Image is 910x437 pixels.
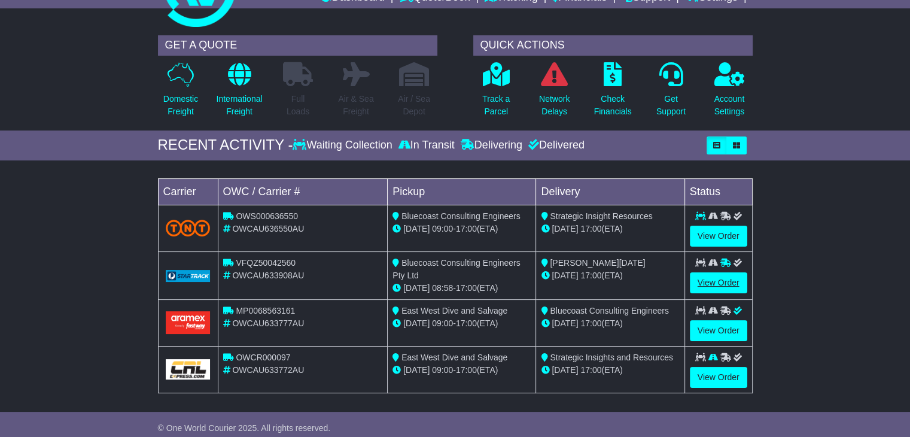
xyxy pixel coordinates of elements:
[432,365,453,375] span: 09:00
[392,364,531,377] div: - (ETA)
[392,282,531,295] div: - (ETA)
[432,224,453,233] span: 09:00
[158,136,293,154] div: RECENT ACTIVITY -
[552,318,578,328] span: [DATE]
[580,271,601,280] span: 17:00
[538,62,570,125] a: NetworkDelays
[539,93,570,118] p: Network Delays
[158,423,331,433] span: © One World Courier 2025. All rights reserved.
[166,220,211,236] img: TNT_Domestic.png
[158,418,753,435] div: FROM OUR SUPPORT
[398,93,430,118] p: Air / Sea Depot
[456,283,477,293] span: 17:00
[166,311,211,333] img: Aramex.png
[552,271,578,280] span: [DATE]
[550,353,672,362] span: Strategic Insights and Resources
[166,270,211,282] img: GetCarrierServiceLogo
[401,306,507,315] span: East West Dive and Salvage
[215,62,263,125] a: InternationalFreight
[388,178,536,205] td: Pickup
[166,359,211,380] img: GetCarrierServiceLogo
[552,365,578,375] span: [DATE]
[403,283,430,293] span: [DATE]
[541,364,679,377] div: (ETA)
[580,365,601,375] span: 17:00
[232,271,304,280] span: OWCAU633908AU
[580,224,601,233] span: 17:00
[550,211,652,221] span: Strategic Insight Resources
[236,306,295,315] span: MP0068563161
[482,93,510,118] p: Track a Parcel
[338,93,373,118] p: Air & Sea Freight
[541,317,679,330] div: (ETA)
[158,178,218,205] td: Carrier
[432,318,453,328] span: 09:00
[232,318,304,328] span: OWCAU633777AU
[690,272,747,293] a: View Order
[236,258,296,268] span: VFQZ50042560
[482,62,510,125] a: Track aParcel
[163,62,199,125] a: DomesticFreight
[552,224,578,233] span: [DATE]
[392,317,531,330] div: - (ETA)
[283,93,313,118] p: Full Loads
[684,178,752,205] td: Status
[594,93,632,118] p: Check Financials
[293,139,395,152] div: Waiting Collection
[395,139,458,152] div: In Transit
[456,318,477,328] span: 17:00
[403,224,430,233] span: [DATE]
[232,365,304,375] span: OWCAU633772AU
[714,62,745,125] a: AccountSettings
[690,226,747,247] a: View Order
[158,35,437,56] div: GET A QUOTE
[594,62,632,125] a: CheckFinancials
[525,139,585,152] div: Delivered
[392,258,520,280] span: Bluecoast Consulting Engineers Pty Ltd
[656,93,686,118] p: Get Support
[550,258,645,268] span: [PERSON_NAME][DATE]
[403,318,430,328] span: [DATE]
[216,93,262,118] p: International Freight
[403,365,430,375] span: [DATE]
[232,224,304,233] span: OWCAU636550AU
[580,318,601,328] span: 17:00
[690,367,747,388] a: View Order
[236,211,298,221] span: OWS000636550
[458,139,525,152] div: Delivering
[163,93,198,118] p: Domestic Freight
[690,320,747,341] a: View Order
[536,178,684,205] td: Delivery
[541,223,679,235] div: (ETA)
[714,93,745,118] p: Account Settings
[456,365,477,375] span: 17:00
[656,62,686,125] a: GetSupport
[456,224,477,233] span: 17:00
[401,211,520,221] span: Bluecoast Consulting Engineers
[218,178,388,205] td: OWC / Carrier #
[541,269,679,282] div: (ETA)
[401,353,507,362] span: East West Dive and Salvage
[236,353,290,362] span: OWCR000097
[392,223,531,235] div: - (ETA)
[432,283,453,293] span: 08:58
[550,306,668,315] span: Bluecoast Consulting Engineers
[473,35,753,56] div: QUICK ACTIONS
